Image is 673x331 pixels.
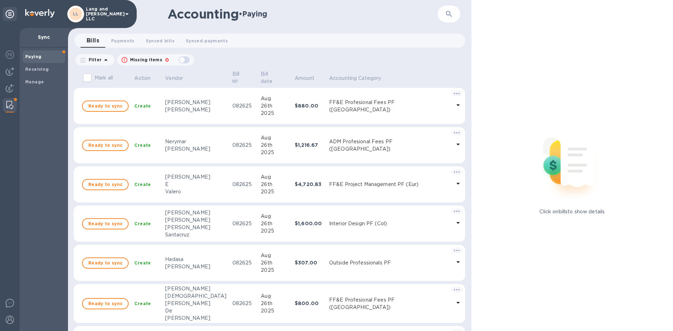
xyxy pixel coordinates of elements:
[86,57,102,63] p: Filter
[86,7,121,21] p: Lang and [PERSON_NAME] LLC
[165,224,226,231] div: [PERSON_NAME]
[146,37,175,44] span: Synced bills
[261,142,289,149] div: 26th
[329,75,381,82] p: Accounting Category
[261,95,289,102] div: Aug
[165,106,226,113] div: [PERSON_NAME]
[25,34,62,41] p: Sync
[82,179,129,190] button: Ready to sync
[165,56,169,64] p: 0
[88,220,122,228] span: Ready to sync
[165,315,226,322] div: [PERSON_NAME]
[261,149,289,156] div: 2025
[134,75,150,82] p: Action
[295,221,322,226] b: $1,600.00
[329,99,451,113] p: FF&E Profesional Fees PF ([GEOGRAPHIC_DATA])
[295,260,317,266] b: $307.00
[165,292,226,300] div: [DEMOGRAPHIC_DATA]
[88,180,122,189] span: Ready to sync
[232,70,256,85] span: Bill №
[329,259,451,267] p: Outside Professionals PF
[232,70,246,85] p: Bill №
[165,138,226,145] div: Nerymar
[88,299,122,308] span: Ready to sync
[25,9,55,18] img: Logo
[165,173,226,181] div: [PERSON_NAME]
[111,37,135,44] span: Payments
[130,57,162,63] p: Missing items
[6,50,14,59] img: Foreign exchange
[295,181,321,187] b: $4,720.83
[165,285,226,292] div: [PERSON_NAME]
[73,11,79,16] b: LL
[165,145,226,153] div: [PERSON_NAME]
[82,101,129,112] button: Ready to sync
[239,9,267,18] h2: • Paying
[134,103,151,109] b: Create
[82,218,129,229] button: Ready to sync
[165,263,226,270] div: [PERSON_NAME]
[329,75,390,82] span: Accounting Category
[261,292,289,300] div: Aug
[82,140,129,151] button: Ready to sync
[165,256,226,263] div: Hadasa
[329,181,451,188] p: FF&E Project Management PF (Eur)
[261,252,289,259] div: Aug
[329,138,451,153] p: ADM Profesional Fees PF ([GEOGRAPHIC_DATA])
[261,110,289,117] div: 2025
[295,103,318,109] b: $880.00
[232,181,256,188] p: 082625
[25,79,44,84] b: Manage
[95,74,113,82] p: Mark all
[88,102,122,110] span: Ready to sync
[261,300,289,307] div: 26th
[165,307,226,315] div: De
[295,75,314,82] p: Amount
[232,259,256,267] p: 082625
[232,300,256,307] p: 082625
[117,54,194,65] button: Missing items0
[329,220,451,227] p: Interior Design PF (Col)
[3,7,17,21] div: Unpin categories
[165,75,192,82] span: Vendor
[82,298,129,309] button: Ready to sync
[186,37,228,44] span: Synced payments
[261,134,289,142] div: Aug
[295,301,319,306] b: $800.00
[82,257,129,269] button: Ready to sync
[261,220,289,227] div: 26th
[539,208,605,215] p: Click on bills to show details
[134,143,151,148] b: Create
[134,75,159,82] span: Action
[261,227,289,235] div: 2025
[134,260,151,266] b: Create
[165,300,226,307] div: [PERSON_NAME]
[261,70,289,85] span: Bill date
[25,67,49,72] b: Receiving
[329,296,451,311] p: FF&E Profesional Fees PF ([GEOGRAPHIC_DATA])
[261,213,289,220] div: Aug
[168,7,239,21] h1: Accounting
[165,188,226,195] div: Valero
[232,102,256,110] p: 082625
[261,307,289,315] div: 2025
[261,259,289,267] div: 26th
[295,142,318,148] b: $1,216.67
[25,54,41,59] b: Paying
[165,99,226,106] div: [PERSON_NAME]
[261,267,289,274] div: 2025
[87,36,99,46] span: Bills
[165,209,226,216] div: [PERSON_NAME]
[261,70,280,85] p: Bill date
[134,301,151,306] b: Create
[165,75,183,82] p: Vendor
[165,216,226,224] div: [PERSON_NAME]
[88,141,122,150] span: Ready to sync
[88,259,122,267] span: Ready to sync
[134,221,151,226] b: Create
[134,182,151,187] b: Create
[261,188,289,195] div: 2025
[232,220,256,227] p: 082625
[232,142,256,149] p: 082625
[165,181,226,188] div: E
